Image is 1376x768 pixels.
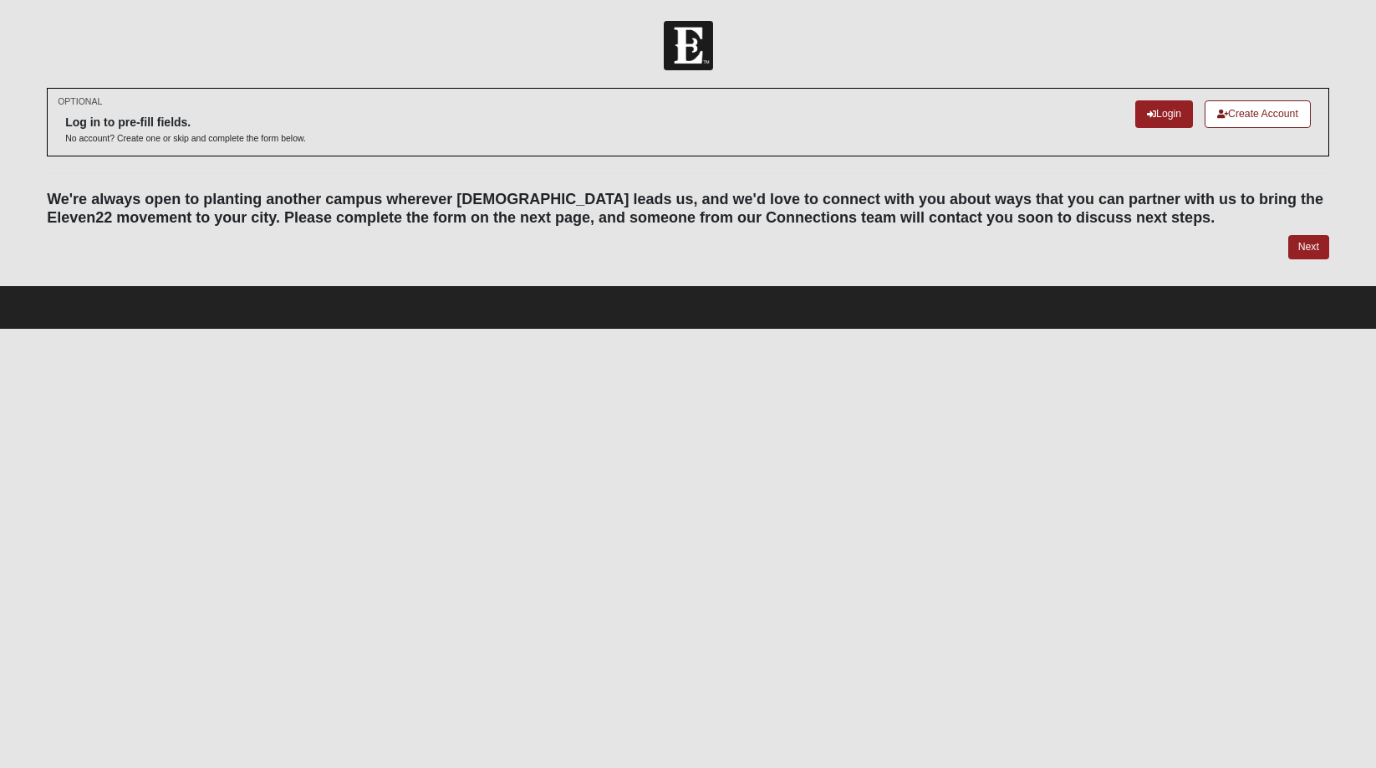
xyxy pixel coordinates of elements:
[1205,100,1311,128] a: Create Account
[1288,235,1329,259] a: Next
[58,95,102,108] small: OPTIONAL
[65,115,306,130] h6: Log in to pre-fill fields.
[664,21,713,70] img: Church of Eleven22 Logo
[65,132,306,145] p: No account? Create one or skip and complete the form below.
[1135,100,1193,128] a: Login
[47,191,1329,227] h4: We're always open to planting another campus wherever [DEMOGRAPHIC_DATA] leads us, and we'd love ...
